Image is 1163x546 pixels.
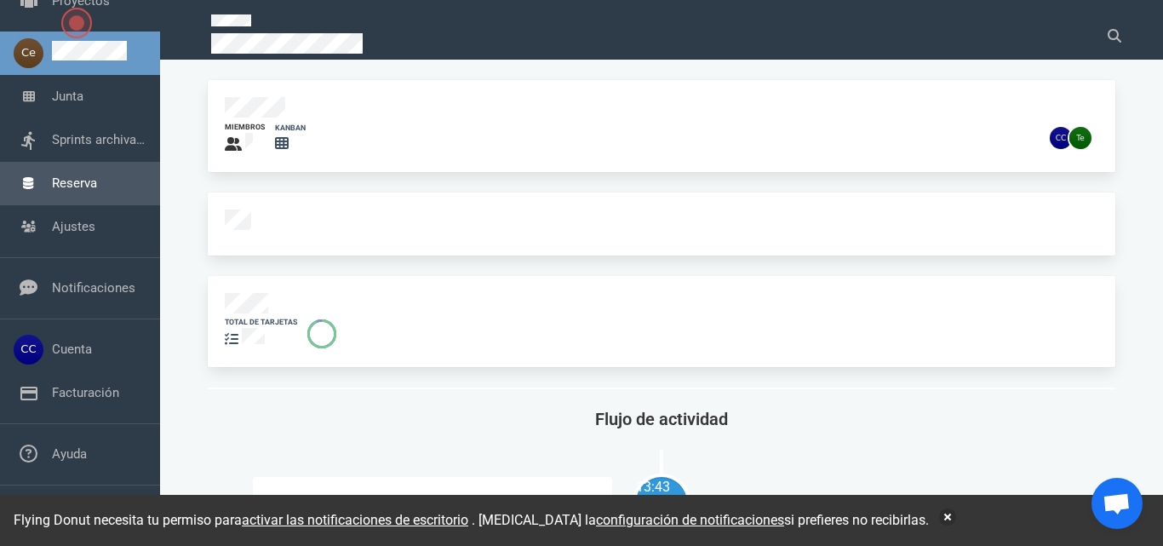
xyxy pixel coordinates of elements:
[242,512,468,528] font: activar las notificaciones de escritorio
[52,89,83,104] a: Junta
[699,492,916,513] font: 21 [PERSON_NAME] de 2025
[1091,478,1143,529] a: Chat abierto
[636,479,670,495] font: 13:43
[1069,127,1091,149] img: 26
[52,132,158,147] a: Sprints archivados
[52,219,95,234] a: Ajustes
[61,8,92,38] button: Abrir el diálogo
[275,124,306,132] font: Kanban
[595,409,728,429] font: Flujo de actividad
[225,123,265,131] font: miembros
[14,512,242,528] font: Flying Donut necesita tu permiso para
[1050,127,1072,149] img: 26
[52,175,97,191] a: Reserva
[596,512,784,528] a: configuración de notificaciones
[472,512,596,528] font: . [MEDICAL_DATA] la
[225,122,265,155] a: miembros
[52,385,119,400] a: Facturación
[225,318,297,326] font: total de tarjetas
[784,512,929,528] font: si prefieres no recibirlas.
